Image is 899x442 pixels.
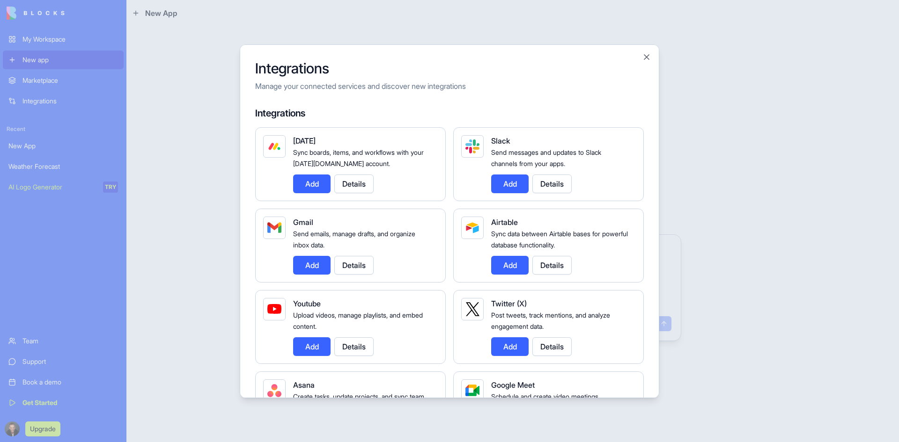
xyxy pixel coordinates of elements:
button: Details [532,337,572,356]
button: Details [334,256,374,275]
p: Manage your connected services and discover new integrations [255,80,644,92]
button: Add [293,337,331,356]
span: Asana [293,380,315,390]
span: Youtube [293,299,321,308]
span: Sync boards, items, and workflows with your [DATE][DOMAIN_NAME] account. [293,148,424,167]
span: Send emails, manage drafts, and organize inbox data. [293,230,415,249]
button: Details [532,174,572,193]
button: Add [491,174,529,193]
button: Add [293,174,331,193]
h4: Integrations [255,107,644,120]
span: Twitter (X) [491,299,527,308]
span: Sync data between Airtable bases for powerful database functionality. [491,230,628,249]
h2: Integrations [255,60,644,77]
button: Close [642,52,651,62]
button: Add [491,337,529,356]
span: Schedule and create video meetings. [491,392,600,400]
span: Slack [491,136,510,145]
span: Google Meet [491,380,535,390]
span: Send messages and updates to Slack channels from your apps. [491,148,601,167]
span: Post tweets, track mentions, and analyze engagement data. [491,311,610,330]
span: Gmail [293,217,313,227]
button: Add [293,256,331,275]
span: [DATE] [293,136,316,145]
span: Upload videos, manage playlists, and embed content. [293,311,423,330]
span: Create tasks, update projects, and sync team workflows. [293,392,424,412]
button: Add [491,256,529,275]
button: Details [334,174,374,193]
button: Details [334,337,374,356]
button: Details [532,256,572,275]
span: Airtable [491,217,518,227]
